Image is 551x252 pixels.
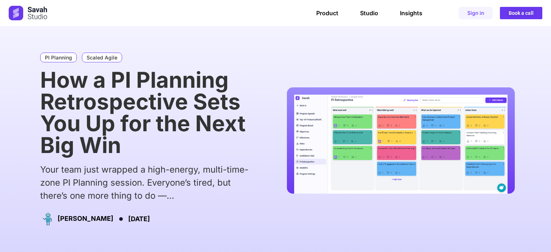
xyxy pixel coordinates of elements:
[40,53,77,62] a: PI Planning
[58,215,113,223] h3: [PERSON_NAME]
[467,11,484,16] span: Sign in
[400,9,422,17] a: Insights
[40,69,260,156] h1: How a PI Planning Retrospective Sets You Up for the Next Big Win
[509,11,534,16] span: Book a call
[316,9,338,17] a: Product
[82,53,122,62] a: Scaled Agile
[316,9,422,17] nav: Menu
[360,9,378,17] a: Studio
[459,7,493,19] a: Sign in
[500,7,542,19] a: Book a call
[40,163,260,202] div: Your team just wrapped a high-energy, multi-time-zone PI Planning session. Everyone’s tired, but ...
[40,211,55,226] img: Picture of Emerson Cole
[128,215,150,223] time: [DATE]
